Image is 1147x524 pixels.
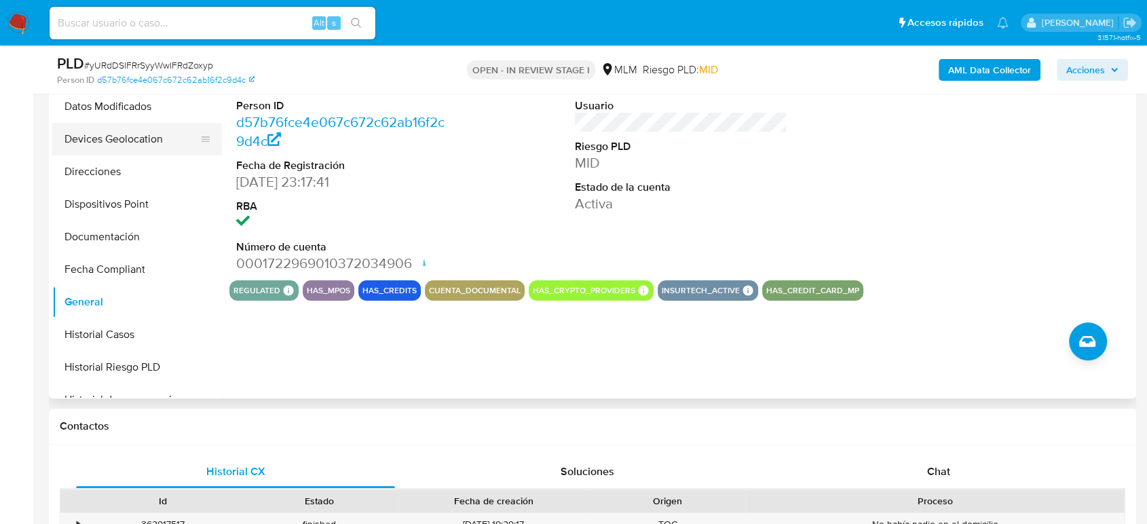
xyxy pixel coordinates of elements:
b: AML Data Collector [948,59,1031,81]
button: cuenta_documental [429,288,521,293]
span: Soluciones [561,464,614,479]
h1: Contactos [60,419,1125,433]
button: Devices Geolocation [52,123,211,155]
div: MLM [601,62,637,77]
dd: MID [575,153,787,172]
input: Buscar usuario o caso... [50,14,375,32]
p: diego.gardunorosas@mercadolibre.com.mx [1041,16,1118,29]
dt: Número de cuenta [236,240,449,255]
b: PLD [57,52,84,74]
span: Accesos rápidos [907,16,983,30]
p: OPEN - IN REVIEW STAGE I [467,60,595,79]
span: s [332,16,336,29]
dt: Riesgo PLD [575,139,787,154]
button: Fecha Compliant [52,253,222,286]
span: Chat [927,464,950,479]
span: Alt [314,16,324,29]
b: Person ID [57,74,94,86]
button: AML Data Collector [939,59,1040,81]
button: Historial Casos [52,318,222,351]
a: Notificaciones [997,17,1009,29]
button: regulated [233,288,280,293]
span: Historial CX [206,464,265,479]
dd: Activa [575,194,787,213]
button: Historial Riesgo PLD [52,351,222,383]
span: 3.157.1-hotfix-5 [1097,32,1140,43]
button: has_credits [362,288,417,293]
a: Salir [1123,16,1137,30]
button: insurtech_active [662,288,740,293]
dt: RBA [236,199,449,214]
dd: 0001722969010372034906 [236,254,449,273]
div: Id [94,494,231,508]
dt: Person ID [236,98,449,113]
button: Historial de conversaciones [52,383,222,416]
button: Direcciones [52,155,222,188]
div: Origen [599,494,736,508]
button: Documentación [52,221,222,253]
span: MID [699,62,718,77]
button: Acciones [1057,59,1128,81]
button: General [52,286,222,318]
a: d57b76fce4e067c672c62ab16f2c9d4c [97,74,255,86]
span: Riesgo PLD: [643,62,718,77]
a: d57b76fce4e067c672c62ab16f2c9d4c [236,112,445,151]
button: has_credit_card_mp [766,288,859,293]
div: Fecha de creación [407,494,580,508]
button: has_mpos [307,288,350,293]
div: Proceso [755,494,1115,508]
button: search-icon [342,14,370,33]
dt: Usuario [575,98,787,113]
dt: Estado de la cuenta [575,180,787,195]
button: Datos Modificados [52,90,222,123]
dd: [DATE] 23:17:41 [236,172,449,191]
div: Estado [250,494,388,508]
dt: Fecha de Registración [236,158,449,173]
button: has_crypto_providers [533,288,635,293]
span: # yURdDSIFRrSyyWwIFRdZoxyp [84,58,213,72]
button: Dispositivos Point [52,188,222,221]
span: Acciones [1066,59,1105,81]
